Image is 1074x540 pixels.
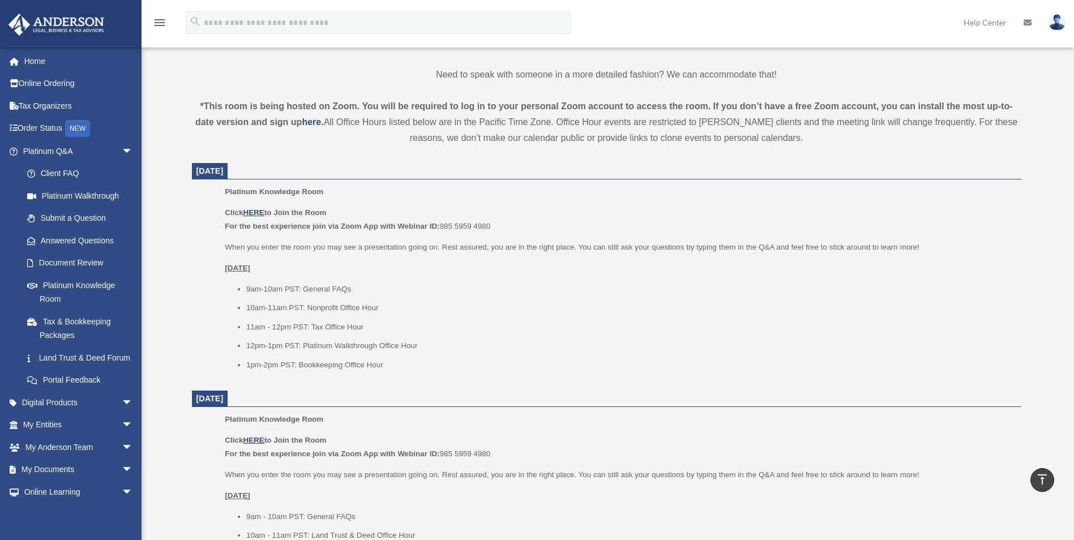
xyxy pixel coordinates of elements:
[225,241,1013,254] p: When you enter the room you may see a presentation going on. Rest assured, you are in the right p...
[122,458,144,482] span: arrow_drop_down
[1036,473,1049,486] i: vertical_align_top
[1049,14,1066,31] img: User Pic
[16,310,150,346] a: Tax & Bookkeeping Packages
[243,436,264,444] a: HERE
[246,282,1013,296] li: 9am-10am PST: General FAQs
[122,414,144,437] span: arrow_drop_down
[225,468,1013,482] p: When you enter the room you may see a presentation going on. Rest assured, you are in the right p...
[153,20,166,29] a: menu
[192,67,1021,83] p: Need to speak with someone in a more detailed fashion? We can accommodate that!
[246,358,1013,372] li: 1pm-2pm PST: Bookkeeping Office Hour
[225,415,323,423] span: Platinum Knowledge Room
[8,481,150,503] a: Online Learningarrow_drop_down
[65,120,90,137] div: NEW
[122,436,144,459] span: arrow_drop_down
[225,208,326,217] b: Click to Join the Room
[153,16,166,29] i: menu
[8,458,150,481] a: My Documentsarrow_drop_down
[225,436,326,444] b: Click to Join the Room
[16,162,150,185] a: Client FAQ
[8,140,150,162] a: Platinum Q&Aarrow_drop_down
[225,222,439,230] b: For the best experience join via Zoom App with Webinar ID:
[16,229,150,252] a: Answered Questions
[16,207,150,230] a: Submit a Question
[225,491,250,500] u: [DATE]
[8,391,150,414] a: Digital Productsarrow_drop_down
[8,414,150,436] a: My Entitiesarrow_drop_down
[195,101,1013,127] strong: *This room is being hosted on Zoom. You will be required to log in to your personal Zoom account ...
[243,208,264,217] a: HERE
[8,95,150,117] a: Tax Organizers
[225,449,439,458] b: For the best experience join via Zoom App with Webinar ID:
[16,369,150,392] a: Portal Feedback
[8,72,150,95] a: Online Ordering
[196,166,224,175] span: [DATE]
[16,185,150,207] a: Platinum Walkthrough
[5,14,108,36] img: Anderson Advisors Platinum Portal
[16,252,150,275] a: Document Review
[16,346,150,369] a: Land Trust & Deed Forum
[1030,468,1054,492] a: vertical_align_top
[246,301,1013,315] li: 10am-11am PST: Nonprofit Office Hour
[225,206,1013,233] p: 985 5959 4980
[16,274,144,310] a: Platinum Knowledge Room
[246,510,1013,524] li: 9am - 10am PST: General FAQs
[122,481,144,504] span: arrow_drop_down
[225,264,250,272] u: [DATE]
[302,117,321,127] a: here
[196,394,224,403] span: [DATE]
[246,320,1013,334] li: 11am - 12pm PST: Tax Office Hour
[246,339,1013,353] li: 12pm-1pm PST: Platinum Walkthrough Office Hour
[225,187,323,196] span: Platinum Knowledge Room
[8,117,150,140] a: Order StatusNEW
[189,15,202,28] i: search
[122,140,144,163] span: arrow_drop_down
[122,391,144,414] span: arrow_drop_down
[8,436,150,458] a: My Anderson Teamarrow_drop_down
[8,50,150,72] a: Home
[192,98,1021,146] div: All Office Hours listed below are in the Pacific Time Zone. Office Hour events are restricted to ...
[225,434,1013,460] p: 985 5959 4980
[321,117,323,127] strong: .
